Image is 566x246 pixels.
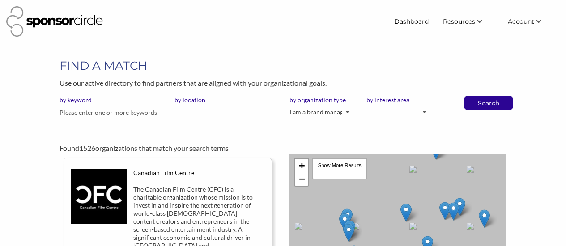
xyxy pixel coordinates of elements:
[6,6,103,37] img: Sponsor Circle Logo
[60,104,161,121] input: Please enter one or more keywords
[174,96,276,104] label: by location
[312,158,367,179] div: Show More Results
[295,159,308,172] a: Zoom in
[79,144,95,152] span: 1526
[289,96,353,104] label: by organization type
[366,96,430,104] label: by interest area
[443,17,475,25] span: Resources
[71,169,127,224] img: tys7ftntgowgismeyatu
[295,172,308,186] a: Zoom out
[60,143,506,154] div: Found organizations that match your search terms
[133,169,254,177] div: Canadian Film Centre
[436,13,501,29] li: Resources
[60,96,161,104] label: by keyword
[60,77,506,89] p: Use our active directory to find partners that are aligned with your organizational goals.
[501,13,560,29] li: Account
[387,13,436,29] a: Dashboard
[60,58,506,74] h1: FIND A MATCH
[474,96,503,110] button: Search
[508,17,534,25] span: Account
